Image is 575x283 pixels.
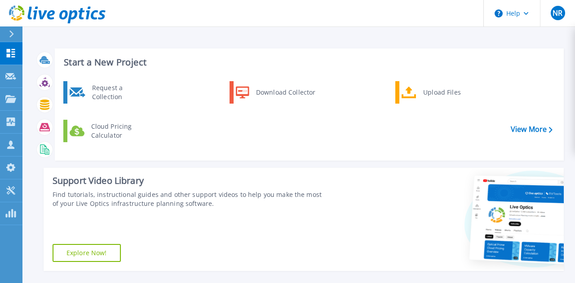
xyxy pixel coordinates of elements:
a: Download Collector [230,81,322,104]
a: Cloud Pricing Calculator [63,120,155,142]
div: Find tutorials, instructional guides and other support videos to help you make the most of your L... [53,190,323,208]
span: NR [553,9,562,17]
div: Cloud Pricing Calculator [87,122,153,140]
div: Upload Files [419,83,485,101]
div: Download Collector [252,83,319,101]
div: Support Video Library [53,175,323,187]
h3: Start a New Project [64,57,552,67]
a: Upload Files [395,81,487,104]
a: Explore Now! [53,244,121,262]
a: View More [511,125,553,134]
a: Request a Collection [63,81,155,104]
div: Request a Collection [88,83,153,101]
